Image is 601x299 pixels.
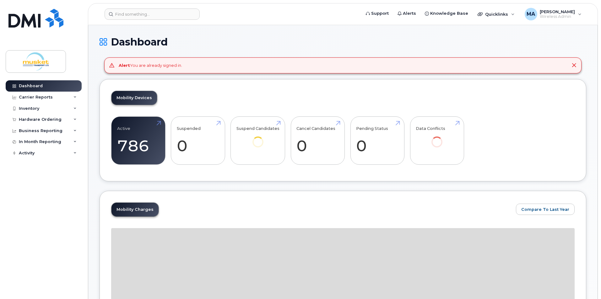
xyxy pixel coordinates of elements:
a: Cancel Candidates 0 [296,120,339,161]
button: Compare To Last Year [516,204,575,215]
a: Active 786 [117,120,160,161]
a: Suspend Candidates [236,120,279,156]
span: Compare To Last Year [521,206,569,212]
a: Mobility Devices [111,91,157,105]
a: Data Conflicts [416,120,458,156]
a: Suspended 0 [177,120,219,161]
a: Pending Status 0 [356,120,398,161]
strong: Alert [119,63,130,68]
h1: Dashboard [100,36,586,47]
div: You are already signed in. [119,62,182,68]
a: Mobility Charges [111,203,159,216]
